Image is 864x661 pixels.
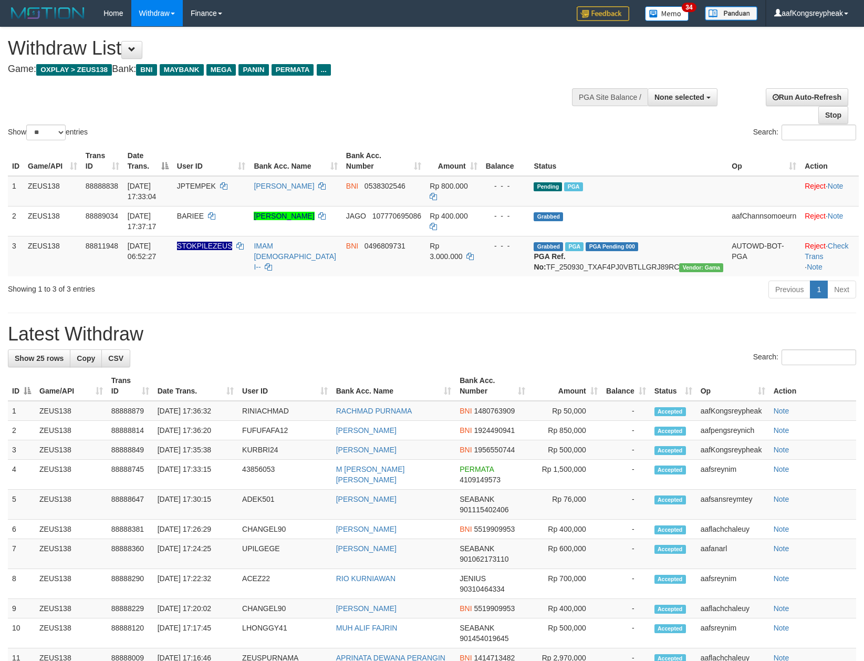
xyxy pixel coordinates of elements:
[346,242,358,250] span: BNI
[365,242,405,250] span: Copy 0496809731 to clipboard
[474,525,515,533] span: Copy 5519909953 to clipboard
[238,371,332,401] th: User ID: activate to sort column ascending
[136,64,157,76] span: BNI
[8,599,35,618] td: 9
[336,574,395,583] a: RIO KURNIAWAN
[336,407,412,415] a: RACHMAD PURNAMA
[107,401,153,421] td: 88888879
[460,525,472,533] span: BNI
[682,3,696,12] span: 34
[153,539,238,569] td: [DATE] 17:24:25
[238,460,332,490] td: 43856053
[705,6,757,20] img: panduan.png
[602,401,650,421] td: -
[529,618,602,648] td: Rp 500,000
[800,206,859,236] td: ·
[8,460,35,490] td: 4
[654,545,686,554] span: Accepted
[15,354,64,363] span: Show 25 rows
[696,520,769,539] td: aaflachchaleuy
[696,599,769,618] td: aaflachchaleuy
[153,490,238,520] td: [DATE] 17:30:15
[602,539,650,569] td: -
[696,490,769,520] td: aafsansreymtey
[336,624,398,632] a: MUH ALIF FAJRIN
[26,125,66,140] select: Showentries
[529,460,602,490] td: Rp 1,500,000
[8,206,24,236] td: 2
[238,490,332,520] td: ADEK501
[800,176,859,206] td: ·
[365,182,405,190] span: Copy 0538302546 to clipboard
[8,176,24,206] td: 1
[460,634,508,643] span: Copy 901454019645 to clipboard
[460,465,494,473] span: PERMATA
[77,354,95,363] span: Copy
[486,181,526,191] div: - - -
[107,440,153,460] td: 88888849
[782,125,856,140] input: Search:
[602,490,650,520] td: -
[769,371,856,401] th: Action
[474,604,515,613] span: Copy 5519909953 to clipboard
[123,146,173,176] th: Date Trans.: activate to sort column descending
[486,241,526,251] div: - - -
[254,242,336,271] a: IMAM [DEMOGRAPHIC_DATA] I--
[654,427,686,436] span: Accepted
[564,182,582,191] span: Marked by aafpengsreynich
[460,585,505,593] span: Copy 90310464334 to clipboard
[108,354,123,363] span: CSV
[577,6,629,21] img: Feedback.jpg
[774,624,789,632] a: Note
[107,599,153,618] td: 88888229
[254,182,314,190] a: [PERSON_NAME]
[460,624,494,632] span: SEABANK
[8,5,88,21] img: MOTION_logo.png
[342,146,425,176] th: Bank Acc. Number: activate to sort column ascending
[460,476,501,484] span: Copy 4109149573 to clipboard
[602,460,650,490] td: -
[696,539,769,569] td: aafanarl
[654,466,686,474] span: Accepted
[238,618,332,648] td: LHONGGY41
[8,618,35,648] td: 10
[35,460,107,490] td: ZEUS138
[336,446,397,454] a: [PERSON_NAME]
[753,125,856,140] label: Search:
[529,569,602,599] td: Rp 700,000
[460,574,486,583] span: JENIUS
[774,446,789,454] a: Note
[86,212,118,220] span: 88889034
[654,407,686,416] span: Accepted
[173,146,250,176] th: User ID: activate to sort column ascending
[177,212,204,220] span: BARIEE
[8,324,856,345] h1: Latest Withdraw
[107,460,153,490] td: 88888745
[474,446,515,454] span: Copy 1956550744 to clipboard
[35,440,107,460] td: ZEUS138
[648,88,717,106] button: None selected
[460,495,494,503] span: SEABANK
[8,520,35,539] td: 6
[8,569,35,599] td: 8
[774,604,789,613] a: Note
[696,371,769,401] th: Op: activate to sort column ascending
[534,182,562,191] span: Pending
[8,125,88,140] label: Show entries
[36,64,112,76] span: OXPLAY > ZEUS138
[727,146,800,176] th: Op: activate to sort column ascending
[529,440,602,460] td: Rp 500,000
[529,539,602,569] td: Rp 600,000
[86,182,118,190] span: 88888838
[529,236,727,276] td: TF_250930_TXAF4PJ0VBTLLGRJ89RC
[534,242,563,251] span: Grabbed
[24,146,81,176] th: Game/API: activate to sort column ascending
[238,539,332,569] td: UPILGEGE
[774,495,789,503] a: Note
[827,281,856,298] a: Next
[818,106,848,124] a: Stop
[107,539,153,569] td: 88888360
[602,440,650,460] td: -
[153,599,238,618] td: [DATE] 17:20:02
[474,407,515,415] span: Copy 1480763909 to clipboard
